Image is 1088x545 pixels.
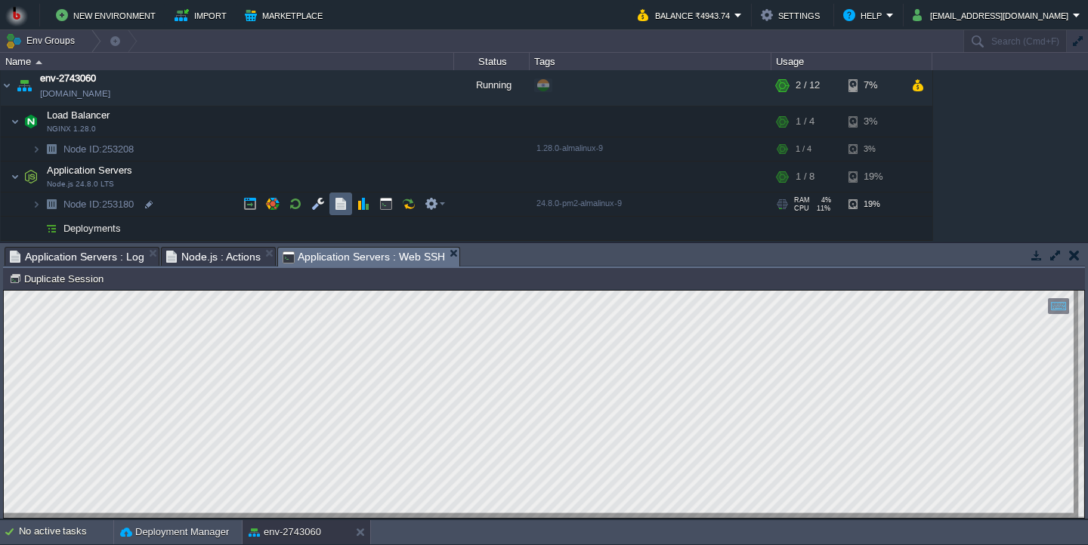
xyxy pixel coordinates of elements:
[47,125,96,134] span: NGINX 1.28.0
[530,53,771,70] div: Tags
[14,65,35,106] img: AMDAwAAAACH5BAEAAAAALAAAAAABAAEAAAICRAEAOw==
[32,137,41,161] img: AMDAwAAAACH5BAEAAAAALAAAAAABAAEAAAICRAEAOw==
[41,192,62,216] img: AMDAwAAAACH5BAEAAAAALAAAAAABAAEAAAICRAEAOw==
[848,106,898,137] div: 3%
[796,137,811,161] div: 1 / 4
[40,86,110,101] a: [DOMAIN_NAME]
[843,6,886,24] button: Help
[5,4,28,26] img: Bitss Techniques
[63,143,102,155] span: Node ID:
[249,525,321,540] button: env-2743060
[175,6,231,24] button: Import
[796,106,814,137] div: 1 / 4
[455,53,529,70] div: Status
[32,217,41,240] img: AMDAwAAAACH5BAEAAAAALAAAAAABAAEAAAICRAEAOw==
[11,162,20,192] img: AMDAwAAAACH5BAEAAAAALAAAAAABAAEAAAICRAEAOw==
[166,248,261,266] span: Node.js : Actions
[848,162,898,192] div: 19%
[47,180,114,189] span: Node.js 24.8.0 LTS
[536,199,622,208] span: 24.8.0-pm2-almalinux-9
[41,137,62,161] img: AMDAwAAAACH5BAEAAAAALAAAAAABAAEAAAICRAEAOw==
[816,196,831,204] span: 4%
[36,60,42,64] img: AMDAwAAAACH5BAEAAAAALAAAAAABAAEAAAICRAEAOw==
[848,65,898,106] div: 7%
[120,525,229,540] button: Deployment Manager
[19,520,113,544] div: No active tasks
[62,198,136,211] a: Node ID:253180
[9,272,108,285] button: Duplicate Session
[45,165,134,176] a: Application ServersNode.js 24.8.0 LTS
[283,248,445,266] span: Application Servers : Web SSH
[913,6,1073,24] button: [EMAIL_ADDRESS][DOMAIN_NAME]
[62,198,136,211] span: 253180
[796,162,814,192] div: 1 / 8
[815,205,830,212] span: 11%
[62,143,136,155] span: 253208
[454,65,530,106] div: Running
[245,6,327,24] button: Marketplace
[5,30,80,51] button: Env Groups
[11,106,20,137] img: AMDAwAAAACH5BAEAAAAALAAAAAABAAEAAAICRAEAOw==
[32,192,41,216] img: AMDAwAAAACH5BAEAAAAALAAAAAABAAEAAAICRAEAOw==
[761,6,824,24] button: Settings
[796,65,820,106] div: 2 / 12
[10,248,144,266] span: Application Servers : Log
[45,109,112,122] span: Load Balancer
[638,6,734,24] button: Balance ₹4943.74
[20,162,42,192] img: AMDAwAAAACH5BAEAAAAALAAAAAABAAEAAAICRAEAOw==
[56,6,160,24] button: New Environment
[2,53,453,70] div: Name
[536,143,603,152] span: 1.28.0-almalinux-9
[63,199,102,210] span: Node ID:
[1,65,13,106] img: AMDAwAAAACH5BAEAAAAALAAAAAABAAEAAAICRAEAOw==
[41,217,62,240] img: AMDAwAAAACH5BAEAAAAALAAAAAABAAEAAAICRAEAOw==
[848,192,898,216] div: 19%
[40,71,96,86] a: env-2743060
[62,143,136,155] a: Node ID:253208
[794,205,809,212] span: CPU
[848,137,898,161] div: 3%
[45,109,112,121] a: Load BalancerNGINX 1.28.0
[794,196,810,204] span: RAM
[772,53,932,70] div: Usage
[62,222,123,235] a: Deployments
[45,164,134,177] span: Application Servers
[20,106,42,137] img: AMDAwAAAACH5BAEAAAAALAAAAAABAAEAAAICRAEAOw==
